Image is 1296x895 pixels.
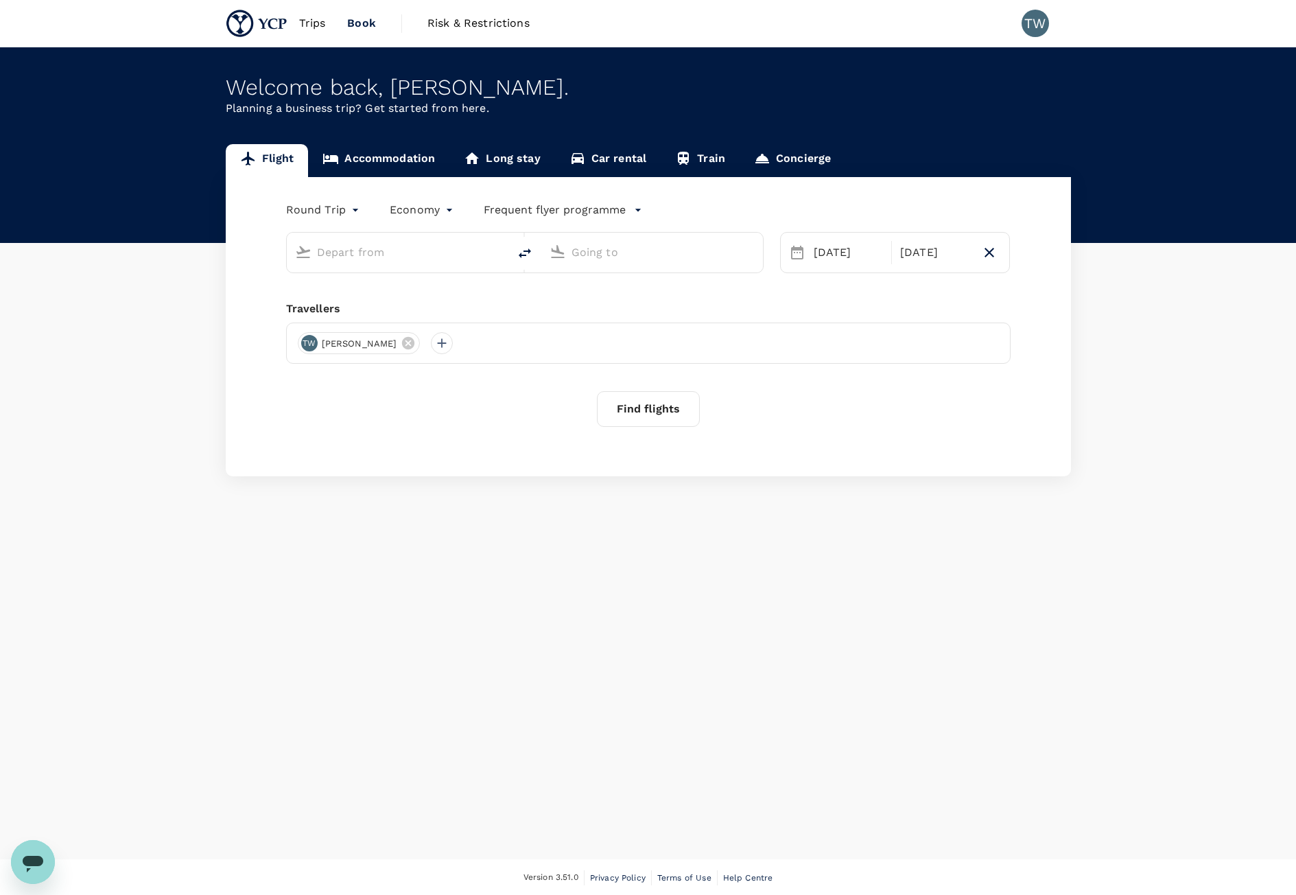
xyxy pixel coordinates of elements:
span: Version 3.51.0 [523,871,578,885]
div: TW [1022,10,1049,37]
div: Round Trip [286,199,363,221]
input: Depart from [317,242,480,263]
span: [PERSON_NAME] [314,337,405,351]
span: Terms of Use [657,873,711,883]
span: Book [347,15,376,32]
a: Concierge [740,144,845,177]
a: Accommodation [308,144,449,177]
div: TW [301,335,318,351]
div: Economy [390,199,456,221]
button: Find flights [597,391,700,427]
span: Trips [299,15,326,32]
a: Terms of Use [657,870,711,885]
div: TW[PERSON_NAME] [298,332,421,354]
iframe: Button to launch messaging window [11,840,55,884]
a: Flight [226,144,309,177]
span: Risk & Restrictions [427,15,530,32]
button: Frequent flyer programme [484,202,642,218]
span: Privacy Policy [590,873,646,883]
span: Help Centre [723,873,773,883]
a: Train [661,144,740,177]
button: Open [499,251,502,253]
p: Planning a business trip? Get started from here. [226,100,1071,117]
div: [DATE] [808,239,888,266]
div: [DATE] [895,239,975,266]
input: Going to [572,242,734,263]
div: Welcome back , [PERSON_NAME] . [226,75,1071,100]
a: Long stay [449,144,554,177]
button: delete [508,237,541,270]
a: Car rental [555,144,661,177]
a: Privacy Policy [590,870,646,885]
div: Travellers [286,301,1011,317]
img: YCP SG Pte. Ltd. [226,8,288,38]
a: Help Centre [723,870,773,885]
p: Frequent flyer programme [484,202,626,218]
button: Open [753,251,756,253]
